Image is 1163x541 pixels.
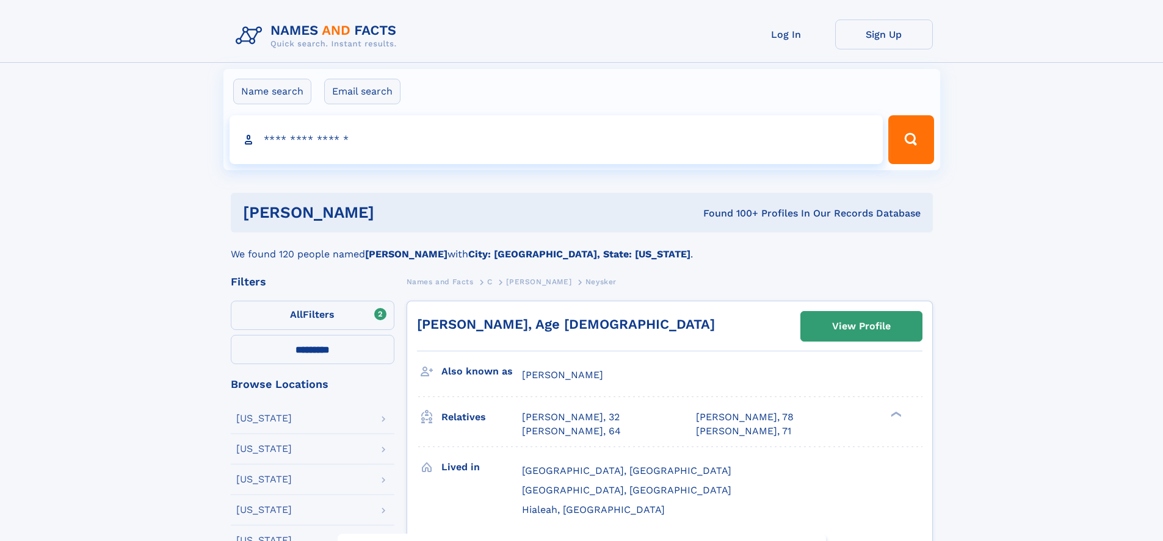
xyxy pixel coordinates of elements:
[236,414,292,423] div: [US_STATE]
[487,278,493,286] span: C
[441,457,522,478] h3: Lived in
[324,79,400,104] label: Email search
[231,232,933,262] div: We found 120 people named with .
[441,361,522,382] h3: Also known as
[231,276,394,287] div: Filters
[243,205,539,220] h1: [PERSON_NAME]
[365,248,447,260] b: [PERSON_NAME]
[696,425,791,438] a: [PERSON_NAME], 71
[487,274,493,289] a: C
[801,312,922,341] a: View Profile
[888,115,933,164] button: Search Button
[290,309,303,320] span: All
[835,20,933,49] a: Sign Up
[522,410,620,424] a: [PERSON_NAME], 32
[522,425,621,438] a: [PERSON_NAME], 64
[522,465,731,476] span: [GEOGRAPHIC_DATA], [GEOGRAPHIC_DATA]
[538,207,921,220] div: Found 100+ Profiles In Our Records Database
[230,115,883,164] input: search input
[888,410,902,418] div: ❯
[696,410,794,424] a: [PERSON_NAME], 78
[522,369,603,381] span: [PERSON_NAME]
[417,317,715,332] a: [PERSON_NAME], Age [DEMOGRAPHIC_DATA]
[832,312,891,340] div: View Profile
[236,505,292,515] div: [US_STATE]
[506,278,571,286] span: [PERSON_NAME]
[522,484,731,496] span: [GEOGRAPHIC_DATA], [GEOGRAPHIC_DATA]
[236,444,292,454] div: [US_STATE]
[737,20,835,49] a: Log In
[441,407,522,428] h3: Relatives
[233,79,311,104] label: Name search
[522,504,665,515] span: Hialeah, [GEOGRAPHIC_DATA]
[236,475,292,484] div: [US_STATE]
[231,20,407,52] img: Logo Names and Facts
[506,274,571,289] a: [PERSON_NAME]
[407,274,474,289] a: Names and Facts
[231,379,394,390] div: Browse Locations
[231,301,394,330] label: Filters
[585,278,617,286] span: Neysker
[468,248,690,260] b: City: [GEOGRAPHIC_DATA], State: [US_STATE]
